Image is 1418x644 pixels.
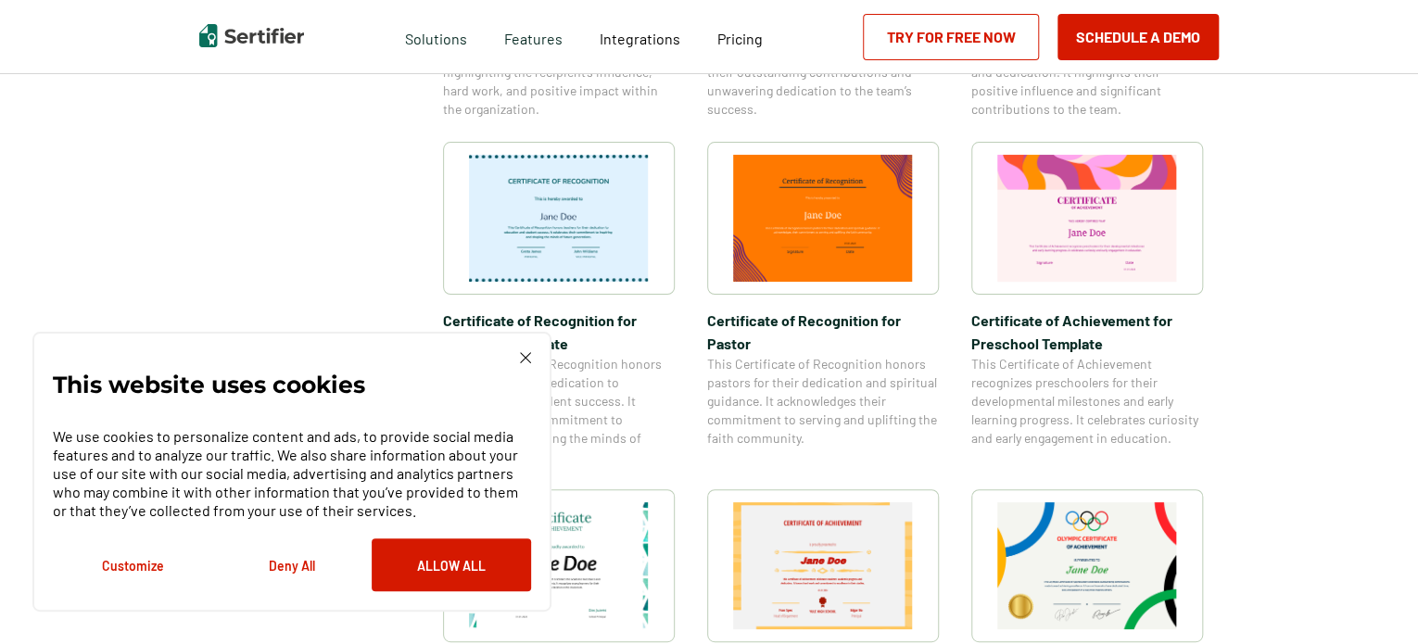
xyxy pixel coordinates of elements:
[997,155,1177,282] img: Certificate of Achievement for Preschool Template
[53,538,212,591] button: Customize
[443,142,675,466] a: Certificate of Recognition for Teachers TemplateCertificate of Recognition for Teachers TemplateT...
[469,155,649,282] img: Certificate of Recognition for Teachers Template
[971,309,1203,355] span: Certificate of Achievement for Preschool Template
[997,502,1177,629] img: Olympic Certificate of Appreciation​ Template
[717,25,763,48] a: Pricing
[443,309,675,355] span: Certificate of Recognition for Teachers Template
[520,352,531,363] img: Cookie Popup Close
[600,30,680,47] span: Integrations
[863,14,1039,60] a: Try for Free Now
[707,355,939,448] span: This Certificate of Recognition honors pastors for their dedication and spiritual guidance. It ac...
[372,538,531,591] button: Allow All
[212,538,372,591] button: Deny All
[707,142,939,466] a: Certificate of Recognition for PastorCertificate of Recognition for PastorThis Certificate of Rec...
[733,155,913,282] img: Certificate of Recognition for Pastor
[53,375,365,394] p: This website uses cookies
[504,25,563,48] span: Features
[717,30,763,47] span: Pricing
[1057,14,1219,60] button: Schedule a Demo
[600,25,680,48] a: Integrations
[733,502,913,629] img: Certificate of Achievement for Students Template
[1325,555,1418,644] iframe: Chat Widget
[53,427,531,520] p: We use cookies to personalize content and ads, to provide social media features and to analyze ou...
[707,309,939,355] span: Certificate of Recognition for Pastor
[469,502,649,629] img: Certificate of Achievement for Elementary Students Template
[199,24,304,47] img: Sertifier | Digital Credentialing Platform
[443,355,675,466] span: This Certificate of Recognition honors teachers for their dedication to education and student suc...
[971,355,1203,448] span: This Certificate of Achievement recognizes preschoolers for their developmental milestones and ea...
[405,25,467,48] span: Solutions
[971,142,1203,466] a: Certificate of Achievement for Preschool TemplateCertificate of Achievement for Preschool Templat...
